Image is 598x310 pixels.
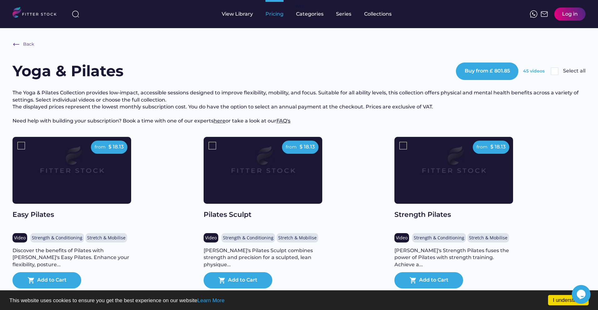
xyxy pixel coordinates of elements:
[95,144,106,150] div: from
[530,10,537,18] img: meteor-icons_whatsapp%20%281%29.svg
[296,3,304,9] div: fvck
[456,62,518,80] button: Buy from £ 801.85
[24,137,119,190] img: Frame%2079%20%281%29.svg
[12,41,20,48] img: Frame%20%286%29.svg
[12,247,131,268] div: Discover the benefits of Pilates with [PERSON_NAME]'s Easy Pilates. Enhance your flexibility, pos...
[228,277,257,284] div: Add to Cart
[419,277,448,284] div: Add to Cart
[490,143,506,150] div: $ 18.13
[406,137,501,190] img: Frame%2079%20%281%29.svg
[27,277,35,284] button: shopping_cart
[108,143,124,150] div: $ 18.13
[17,142,25,149] img: Rectangle%205126%20%281%29.svg
[12,61,123,82] div: Yoga & Pilates
[204,247,322,268] div: [PERSON_NAME]'s Pilates Sculpt combines strength and precision for a sculpted, lean physique...
[296,11,324,17] div: Categories
[12,7,62,20] img: LOGO.svg
[548,295,589,305] a: I understand!
[197,297,225,303] a: Learn More
[563,67,586,74] div: Select all
[394,210,513,220] div: Strength Pilates
[32,235,82,241] div: Strength & Conditioning
[205,235,217,241] div: Video
[551,67,558,75] img: Rectangle%205126.svg
[14,235,26,241] div: Video
[276,118,290,124] a: FAQ's
[37,277,67,284] div: Add to Cart
[214,118,225,124] a: here
[394,247,513,268] div: [PERSON_NAME]'s Strength Pilates fuses the power of Pilates with strength training. Achieve a...
[299,143,315,150] div: $ 18.13
[209,142,216,149] img: Rectangle%205126%20%281%29.svg
[12,210,131,220] div: Easy Pilates
[396,235,408,241] div: Video
[286,144,297,150] div: from
[572,285,592,304] iframe: chat widget
[23,41,34,47] div: Back
[265,11,284,17] div: Pricing
[215,137,310,190] img: Frame%2079%20%281%29.svg
[364,11,392,17] div: Collections
[87,235,126,241] div: Stretch & Mobilise
[409,277,417,284] button: shopping_cart
[218,277,226,284] button: shopping_cart
[477,144,487,150] div: from
[469,235,507,241] div: Stretch & Mobilise
[223,235,274,241] div: Strength & Conditioning
[72,10,79,18] img: search-normal%203.svg
[9,298,589,303] p: This website uses cookies to ensure you get the best experience on our website
[562,11,578,17] div: Log in
[222,11,253,17] div: View Library
[399,142,407,149] img: Rectangle%205126%20%281%29.svg
[204,210,322,220] div: Pilates Sculpt
[12,89,586,124] div: The Yoga & Pilates Collection provides low-impact, accessible sessions designed to improve flexib...
[278,235,317,241] div: Stretch & Mobilise
[336,11,352,17] div: Series
[414,235,464,241] div: Strength & Conditioning
[541,10,548,18] img: Frame%2051.svg
[523,68,545,74] div: 45 videos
